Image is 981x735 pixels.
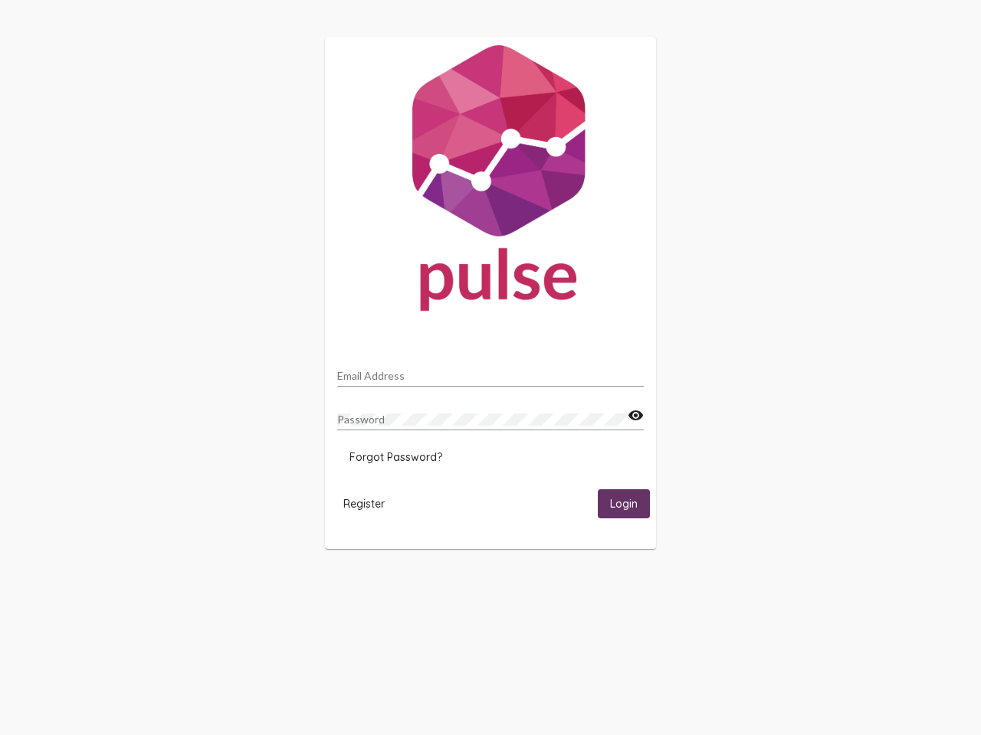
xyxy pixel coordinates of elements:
[343,497,385,511] span: Register
[337,443,454,471] button: Forgot Password?
[628,407,644,425] mat-icon: visibility
[598,489,650,518] button: Login
[325,37,656,326] img: Pulse For Good Logo
[349,450,442,464] span: Forgot Password?
[610,498,638,511] span: Login
[331,489,397,518] button: Register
